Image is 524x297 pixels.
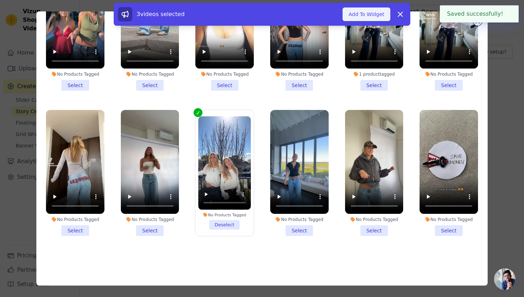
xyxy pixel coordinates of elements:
div: No Products Tagged [199,212,251,217]
span: 3 videos selected [137,11,185,17]
div: No Products Tagged [420,217,478,222]
div: No Products Tagged [46,71,104,77]
div: No Products Tagged [121,71,179,77]
div: No Products Tagged [345,217,404,222]
div: No Products Tagged [270,217,329,222]
div: No Products Tagged [46,217,104,222]
button: Add To Widget [343,7,390,21]
div: No Products Tagged [121,217,179,222]
div: No Products Tagged [270,71,329,77]
div: No Products Tagged [195,71,254,77]
div: Open chat [494,268,515,290]
div: No Products Tagged [420,71,478,77]
div: 1 product tagged [345,71,404,77]
button: Close [503,10,512,18]
div: Saved successfully! [440,5,519,22]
